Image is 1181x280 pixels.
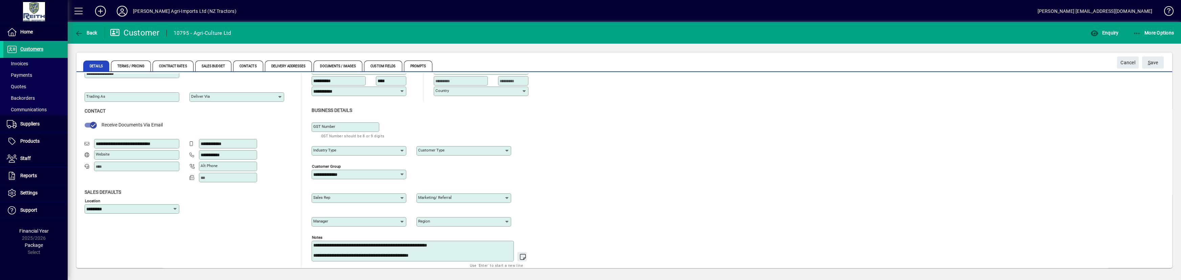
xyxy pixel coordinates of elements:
div: 10795 - Agri-Culture Ltd [174,28,231,39]
a: Knowledge Base [1159,1,1173,23]
a: Staff [3,150,68,167]
mat-label: Alt Phone [201,163,218,168]
span: Custom Fields [364,61,402,71]
span: Communications [7,107,47,112]
span: Financial Year [19,228,49,234]
a: Products [3,133,68,150]
div: [PERSON_NAME] [EMAIL_ADDRESS][DOMAIN_NAME] [1038,6,1152,17]
span: ave [1148,57,1158,68]
mat-hint: Use 'Enter' to start a new line [470,261,523,269]
button: Enquiry [1089,27,1120,39]
span: Business details [312,108,352,113]
span: Documents / Images [314,61,362,71]
mat-label: Manager [313,219,328,224]
span: Contact [85,108,106,114]
mat-label: Customer type [418,148,445,153]
div: Customer [110,27,160,38]
button: Back [73,27,99,39]
span: Support [20,207,37,213]
span: Reports [20,173,37,178]
span: Quotes [7,84,26,89]
span: Settings [20,190,38,195]
span: Invoices [7,61,28,66]
mat-label: Industry type [313,148,336,153]
button: Add [90,5,111,17]
a: Reports [3,167,68,184]
mat-label: GST Number [313,124,335,129]
a: Backorders [3,92,68,104]
span: Delivery Addresses [265,61,312,71]
span: Receive Documents Via Email [101,122,163,127]
span: Products [20,138,40,144]
span: Sales Budget [195,61,231,71]
span: Home [20,29,33,34]
mat-label: Deliver via [191,94,210,99]
a: Support [3,202,68,219]
a: Invoices [3,58,68,69]
span: Payments [7,72,32,78]
mat-label: Trading as [86,94,105,99]
button: Save [1142,56,1164,69]
a: Quotes [3,81,68,92]
button: Cancel [1117,56,1139,69]
a: Settings [3,185,68,202]
mat-label: Region [418,219,430,224]
mat-label: Notes [312,235,322,239]
mat-label: Location [85,198,100,203]
div: [PERSON_NAME] Agri-Imports Ltd (NZ Tractors) [133,6,236,17]
span: Package [25,242,43,248]
span: Details [83,61,109,71]
span: Terms / Pricing [111,61,151,71]
button: More Options [1131,27,1176,39]
span: Backorders [7,95,35,101]
mat-label: Sales rep [313,195,330,200]
a: Payments [3,69,68,81]
span: Sales defaults [85,189,121,195]
span: Suppliers [20,121,40,126]
a: Suppliers [3,116,68,133]
span: Back [75,30,97,36]
span: Enquiry [1090,30,1118,36]
mat-label: Country [435,88,449,93]
mat-label: Customer group [312,164,341,168]
span: S [1148,60,1151,65]
span: Customers [20,46,43,52]
span: Contacts [233,61,263,71]
span: More Options [1133,30,1174,36]
span: Prompts [404,61,433,71]
span: Staff [20,156,31,161]
mat-hint: GST Number should be 8 or 9 digits [321,132,385,140]
mat-label: Marketing/ Referral [418,195,452,200]
span: Cancel [1120,57,1135,68]
mat-label: Website [96,152,110,157]
button: Profile [111,5,133,17]
app-page-header-button: Back [68,27,105,39]
a: Communications [3,104,68,115]
a: Home [3,24,68,41]
span: Contract Rates [153,61,193,71]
